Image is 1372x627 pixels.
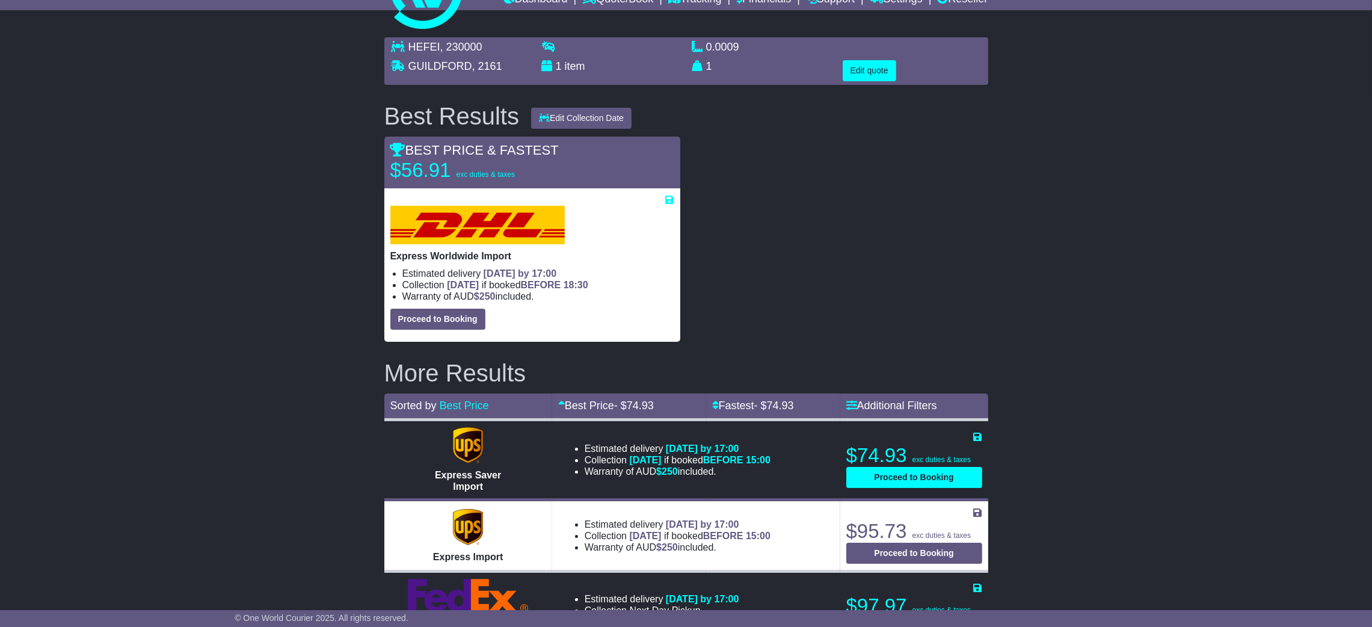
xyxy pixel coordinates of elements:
span: GUILDFORD [408,60,472,72]
span: HEFEI [408,41,440,53]
span: 18:30 [564,280,588,290]
li: Collection [585,605,739,616]
h2: More Results [384,360,988,386]
li: Collection [402,279,674,291]
button: Proceed to Booking [846,543,982,564]
span: © One World Courier 2025. All rights reserved. [235,613,408,623]
div: Best Results [378,103,526,129]
button: Edit Collection Date [531,108,632,129]
li: Warranty of AUD included. [585,542,771,553]
p: $56.91 [390,158,541,182]
span: $ [656,542,678,552]
a: Additional Filters [846,400,937,412]
span: [DATE] [447,280,479,290]
button: Edit quote [843,60,896,81]
span: Express Saver Import [435,470,501,492]
a: Best Price- $74.93 [558,400,654,412]
img: UPS (new): Express Saver Import [453,427,483,463]
img: FedEx Express: International Priority Import [408,579,528,613]
li: Warranty of AUD included. [402,291,674,302]
span: Sorted by [390,400,437,412]
span: [DATE] [630,455,662,465]
span: if booked [630,531,771,541]
span: exc duties & taxes [457,170,515,179]
span: BEFORE [703,455,743,465]
span: Next Day Pickup [630,605,701,616]
img: DHL: Express Worldwide Import [390,206,565,244]
p: $74.93 [846,443,982,468]
span: Express Import [433,552,503,562]
span: exc duties & taxes [912,606,971,614]
span: 250 [479,291,496,301]
a: Best Price [440,400,489,412]
span: 250 [662,542,678,552]
span: [DATE] [630,531,662,541]
span: exc duties & taxes [912,456,971,464]
span: 1 [556,60,562,72]
button: Proceed to Booking [390,309,485,330]
span: - $ [754,400,794,412]
span: BEFORE [521,280,561,290]
li: Estimated delivery [585,443,771,454]
span: 250 [662,466,678,477]
p: Express Worldwide Import [390,250,674,262]
li: Estimated delivery [402,268,674,279]
span: 74.93 [767,400,794,412]
li: Estimated delivery [585,593,739,605]
button: Proceed to Booking [846,467,982,488]
span: , 230000 [440,41,482,53]
li: Estimated delivery [585,519,771,530]
span: BEFORE [703,531,743,541]
span: exc duties & taxes [912,531,971,540]
span: [DATE] by 17:00 [666,594,739,604]
li: Collection [585,454,771,466]
span: 74.93 [627,400,654,412]
p: $95.73 [846,519,982,543]
p: $97.97 [846,594,982,618]
span: if booked [447,280,588,290]
span: $ [656,466,678,477]
span: 0.0009 [706,41,739,53]
span: 1 [706,60,712,72]
span: BEST PRICE & FASTEST [390,143,559,158]
span: - $ [614,400,654,412]
span: $ [474,291,496,301]
span: 15:00 [746,531,771,541]
span: [DATE] by 17:00 [484,268,557,279]
span: 15:00 [746,455,771,465]
span: , 2161 [472,60,502,72]
span: [DATE] by 17:00 [666,443,739,454]
span: [DATE] by 17:00 [666,519,739,530]
img: UPS (new): Express Import [453,509,483,545]
li: Collection [585,530,771,542]
a: Fastest- $74.93 [712,400,794,412]
span: item [565,60,585,72]
span: if booked [630,455,771,465]
li: Warranty of AUD included. [585,466,771,477]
